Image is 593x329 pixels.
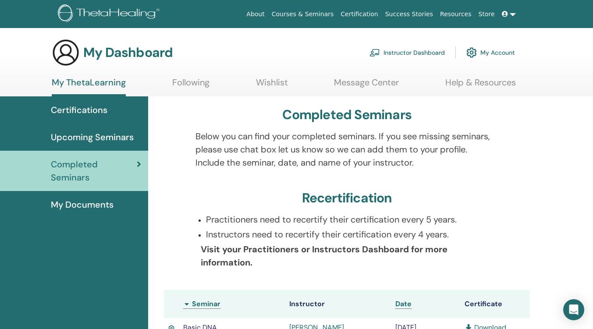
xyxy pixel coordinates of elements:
h3: Completed Seminars [282,107,412,123]
th: Certificate [460,290,530,318]
img: chalkboard-teacher.svg [369,49,380,57]
a: Store [475,6,498,22]
h3: Recertification [302,190,392,206]
a: Courses & Seminars [268,6,337,22]
span: Upcoming Seminars [51,131,134,144]
div: Open Intercom Messenger [563,299,584,320]
span: Completed Seminars [51,158,137,184]
a: Message Center [334,77,399,94]
span: Date [395,299,412,308]
span: Certifications [51,103,107,117]
a: Instructor Dashboard [369,43,445,62]
a: Resources [437,6,475,22]
th: Instructor [285,290,391,318]
img: cog.svg [466,45,477,60]
a: My Account [466,43,515,62]
p: Instructors need to recertify their certification every 4 years. [206,228,498,241]
b: Visit your Practitioners or Instructors Dashboard for more information. [201,244,447,268]
a: About [243,6,268,22]
a: Date [395,299,412,309]
img: logo.png [58,4,163,24]
a: My ThetaLearning [52,77,126,96]
a: Certification [337,6,381,22]
a: Success Stories [382,6,437,22]
h3: My Dashboard [83,45,173,60]
span: My Documents [51,198,114,211]
img: generic-user-icon.jpg [52,39,80,67]
a: Help & Resources [445,77,516,94]
a: Following [172,77,210,94]
p: Practitioners need to recertify their certification every 5 years. [206,213,498,226]
a: Wishlist [256,77,288,94]
p: Below you can find your completed seminars. If you see missing seminars, please use chat box let ... [195,130,498,169]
